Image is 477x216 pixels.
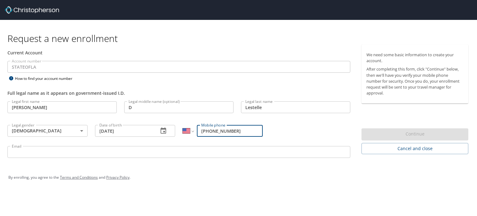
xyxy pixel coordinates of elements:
div: How to find your account number [7,75,85,82]
p: After completing this form, click "Continue" below, then we'll have you verify your mobile phone ... [366,66,463,96]
p: We need some basic information to create your account. [366,52,463,64]
span: Cancel and close [366,145,463,153]
img: cbt logo [5,6,59,14]
input: Enter phone number [197,125,263,137]
h1: Request a new enrollment [7,32,473,44]
a: Terms and Conditions [60,175,98,180]
input: MM/DD/YYYY [95,125,153,137]
div: By enrolling, you agree to the and . [8,170,469,185]
a: Privacy Policy [106,175,129,180]
div: [DEMOGRAPHIC_DATA] [7,125,88,137]
div: Current Account [7,49,350,56]
div: Full legal name as it appears on government-issued I.D. [7,90,350,96]
button: Cancel and close [361,143,468,154]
